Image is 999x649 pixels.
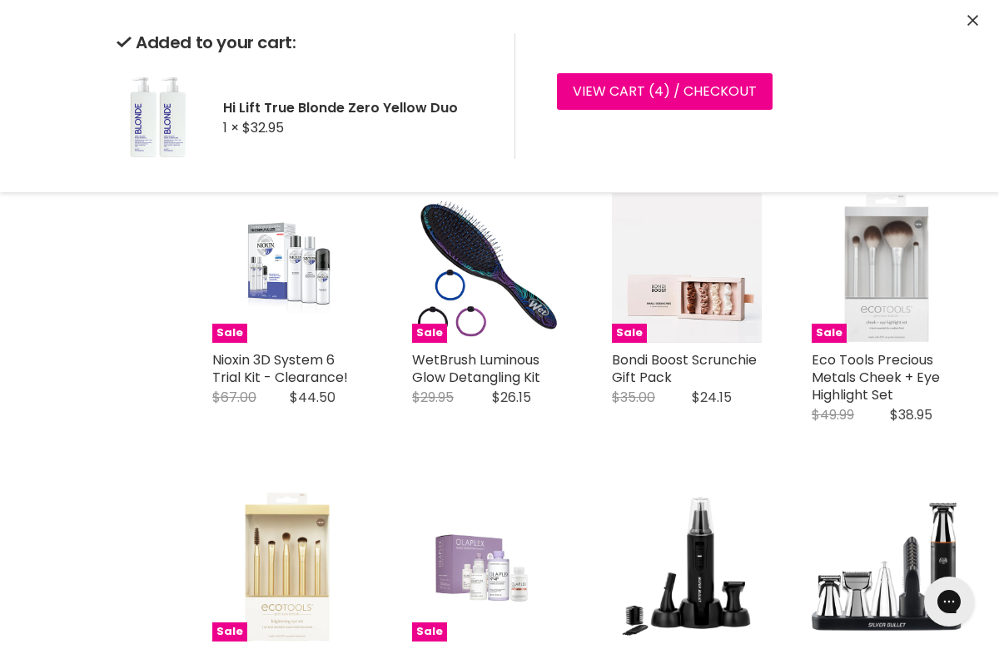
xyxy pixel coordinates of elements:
[557,73,773,110] a: View cart (4) / Checkout
[212,193,362,343] a: Nioxin 3D System 6 Trial Kit Nioxin 3D System 6 Trial Kit Sale
[412,388,454,407] span: $29.95
[612,492,762,642] a: Silver Bullet Confidential Personal Groomer Silver Bullet Confidential Personal Groomer
[612,193,762,343] a: Bondi Boost Scrunchie Gift Pack Bondi Boost Scrunchie Gift Pack Sale
[117,33,488,52] h2: Added to your cart:
[290,388,335,407] span: $44.50
[654,82,664,101] span: 4
[117,76,200,159] img: Hi Lift True Blonde Zero Yellow Duo
[612,388,655,407] span: $35.00
[412,324,447,343] span: Sale
[412,350,540,387] a: WetBrush Luminous Glow Detangling Kit
[812,324,847,343] span: Sale
[812,193,962,343] a: Eco Tools Precious Metals Cheek + Eye Highlight Set Eco Tools Precious Metals Cheek + Eye Highlig...
[412,515,562,618] img: Olaplex Blonde Bonding Take Home Kit
[212,350,348,387] a: Nioxin 3D System 6 Trial Kit - Clearance!
[242,118,284,137] span: $32.95
[223,99,488,116] h2: Hi Lift True Blonde Zero Yellow Duo
[916,571,982,632] iframe: Gorgias live chat messenger
[212,324,247,343] span: Sale
[212,492,362,642] a: Eco Tools Precious Metals Brightening Eye Set Eco Tools Precious Metals Brightening Eye Set Sale
[812,492,962,642] img: Silver Bullet Smooth Operator 11 in 1 Grooming Kit
[692,388,732,407] span: $24.15
[212,388,256,407] span: $67.00
[412,622,447,642] span: Sale
[612,193,762,343] img: Bondi Boost Scrunchie Gift Pack
[492,388,531,407] span: $26.15
[412,193,562,343] img: WetBrush Luminous Glow Detangling Kit
[612,324,647,343] span: Sale
[967,12,978,30] button: Close
[890,405,932,424] span: $38.95
[237,193,337,343] img: Nioxin 3D System 6 Trial Kit
[612,350,757,387] a: Bondi Boost Scrunchie Gift Pack
[812,193,962,343] img: Eco Tools Precious Metals Cheek + Eye Highlight Set
[412,193,562,343] a: WetBrush Luminous Glow Detangling Kit WetBrush Luminous Glow Detangling Kit Sale
[412,492,562,642] a: Olaplex Blonde Bonding Take Home Kit Olaplex Blonde Bonding Take Home Kit Sale
[617,492,758,642] img: Silver Bullet Confidential Personal Groomer
[812,492,962,642] a: Silver Bullet Smooth Operator 11 in 1 Grooming Kit Silver Bullet Smooth Operator 11 in 1 Grooming...
[223,118,239,137] span: 1 ×
[212,622,247,642] span: Sale
[812,350,940,404] a: Eco Tools Precious Metals Cheek + Eye Highlight Set
[812,405,854,424] span: $49.99
[212,492,362,642] img: Eco Tools Precious Metals Brightening Eye Set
